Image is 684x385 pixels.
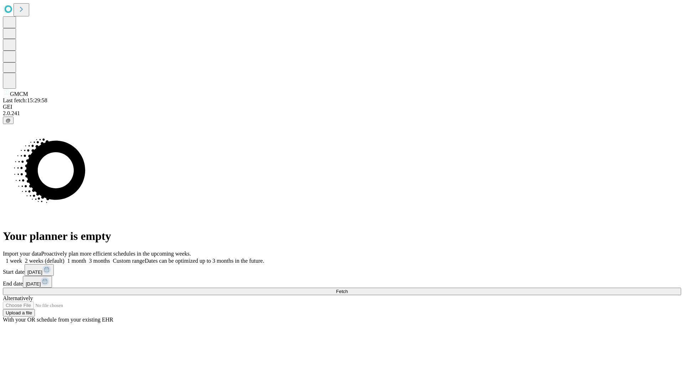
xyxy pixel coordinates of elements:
[3,117,14,124] button: @
[41,251,191,257] span: Proactively plan more efficient schedules in the upcoming weeks.
[6,258,22,264] span: 1 week
[25,264,54,276] button: [DATE]
[3,309,35,317] button: Upload a file
[3,276,681,288] div: End date
[3,251,41,257] span: Import your data
[336,289,348,294] span: Fetch
[23,276,52,288] button: [DATE]
[3,104,681,110] div: GEI
[27,269,42,275] span: [DATE]
[3,110,681,117] div: 2.0.241
[3,317,113,323] span: With your OR schedule from your existing EHR
[3,97,47,103] span: Last fetch: 15:29:58
[67,258,86,264] span: 1 month
[3,288,681,295] button: Fetch
[3,295,33,301] span: Alternatively
[6,118,11,123] span: @
[113,258,145,264] span: Custom range
[3,230,681,243] h1: Your planner is empty
[10,91,28,97] span: GMCM
[25,258,64,264] span: 2 weeks (default)
[3,264,681,276] div: Start date
[145,258,264,264] span: Dates can be optimized up to 3 months in the future.
[26,281,41,287] span: [DATE]
[89,258,110,264] span: 3 months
